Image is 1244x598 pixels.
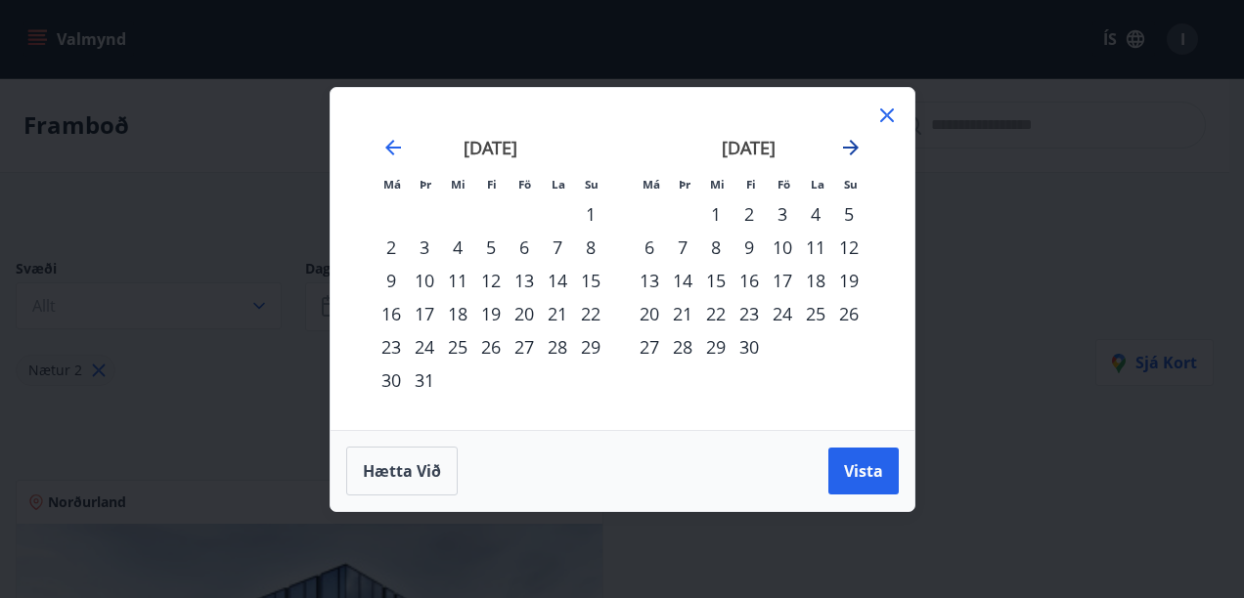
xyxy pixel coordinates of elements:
[474,297,508,330] div: 19
[474,264,508,297] td: Choose fimmtudagur, 12. mars 2026 as your check-in date. It’s available.
[574,264,607,297] div: 15
[375,330,408,363] div: 23
[699,231,733,264] div: 8
[541,264,574,297] td: Choose laugardagur, 14. mars 2026 as your check-in date. It’s available.
[408,264,441,297] td: Choose þriðjudagur, 10. mars 2026 as your check-in date. It’s available.
[699,197,733,231] td: Choose miðvikudagur, 1. apríl 2026 as your check-in date. It’s available.
[828,448,899,494] button: Vista
[733,197,766,231] div: 2
[508,330,541,363] div: 27
[441,264,474,297] td: Choose miðvikudagur, 11. mars 2026 as your check-in date. It’s available.
[474,231,508,264] div: 5
[633,264,666,297] div: 13
[766,264,799,297] td: Choose föstudagur, 17. apríl 2026 as your check-in date. It’s available.
[508,231,541,264] div: 6
[666,330,699,363] td: Choose þriðjudagur, 28. apríl 2026 as your check-in date. It’s available.
[699,264,733,297] td: Choose miðvikudagur, 15. apríl 2026 as your check-in date. It’s available.
[508,330,541,363] td: Choose föstudagur, 27. mars 2026 as your check-in date. It’s available.
[408,297,441,330] td: Choose þriðjudagur, 17. mars 2026 as your check-in date. It’s available.
[487,177,497,192] small: Fi
[383,177,401,192] small: Má
[766,297,799,330] td: Choose föstudagur, 24. apríl 2026 as your check-in date. It’s available.
[508,297,541,330] div: 20
[799,197,832,231] div: 4
[699,264,733,297] div: 15
[441,231,474,264] td: Choose miðvikudagur, 4. mars 2026 as your check-in date. It’s available.
[441,297,474,330] div: 18
[474,330,508,363] div: 26
[633,297,666,330] div: 20
[666,297,699,330] td: Choose þriðjudagur, 21. apríl 2026 as your check-in date. It’s available.
[733,264,766,297] td: Choose fimmtudagur, 16. apríl 2026 as your check-in date. It’s available.
[699,330,733,363] td: Choose miðvikudagur, 29. apríl 2026 as your check-in date. It’s available.
[666,231,699,264] div: 7
[541,231,574,264] td: Choose laugardagur, 7. mars 2026 as your check-in date. It’s available.
[574,264,607,297] td: Choose sunnudagur, 15. mars 2026 as your check-in date. It’s available.
[633,231,666,264] div: 6
[408,297,441,330] div: 17
[508,231,541,264] td: Choose föstudagur, 6. mars 2026 as your check-in date. It’s available.
[375,330,408,363] td: Choose mánudagur, 23. mars 2026 as your check-in date. It’s available.
[541,297,574,330] div: 21
[541,330,574,363] div: 28
[574,197,607,231] td: Choose sunnudagur, 1. mars 2026 as your check-in date. It’s available.
[844,177,858,192] small: Su
[363,460,441,482] span: Hætta við
[832,264,866,297] div: 19
[643,177,660,192] small: Má
[666,231,699,264] td: Choose þriðjudagur, 7. apríl 2026 as your check-in date. It’s available.
[799,231,832,264] td: Choose laugardagur, 11. apríl 2026 as your check-in date. It’s available.
[552,177,565,192] small: La
[633,297,666,330] td: Choose mánudagur, 20. apríl 2026 as your check-in date. It’s available.
[354,111,891,406] div: Calendar
[474,297,508,330] td: Choose fimmtudagur, 19. mars 2026 as your check-in date. It’s available.
[777,177,790,192] small: Fö
[574,330,607,363] div: 29
[733,197,766,231] td: Choose fimmtudagur, 2. apríl 2026 as your check-in date. It’s available.
[375,297,408,330] div: 16
[699,330,733,363] div: 29
[799,197,832,231] td: Choose laugardagur, 4. apríl 2026 as your check-in date. It’s available.
[375,264,408,297] div: 9
[733,297,766,330] td: Choose fimmtudagur, 23. apríl 2026 as your check-in date. It’s available.
[832,231,866,264] div: 12
[839,136,863,159] div: Move forward to switch to the next month.
[541,231,574,264] div: 7
[574,231,607,264] td: Choose sunnudagur, 8. mars 2026 as your check-in date. It’s available.
[844,460,883,482] span: Vista
[441,330,474,363] div: 25
[451,177,466,192] small: Mi
[832,297,866,330] td: Choose sunnudagur, 26. apríl 2026 as your check-in date. It’s available.
[633,330,666,363] td: Choose mánudagur, 27. apríl 2026 as your check-in date. It’s available.
[633,330,666,363] div: 27
[441,297,474,330] td: Choose miðvikudagur, 18. mars 2026 as your check-in date. It’s available.
[666,264,699,297] div: 14
[508,297,541,330] td: Choose föstudagur, 20. mars 2026 as your check-in date. It’s available.
[346,447,458,495] button: Hætta við
[799,297,832,330] div: 25
[832,297,866,330] div: 26
[375,363,408,397] td: Choose mánudagur, 30. mars 2026 as your check-in date. It’s available.
[508,264,541,297] div: 13
[766,197,799,231] div: 3
[633,231,666,264] td: Choose mánudagur, 6. apríl 2026 as your check-in date. It’s available.
[666,264,699,297] td: Choose þriðjudagur, 14. apríl 2026 as your check-in date. It’s available.
[722,136,776,159] strong: [DATE]
[811,177,824,192] small: La
[799,264,832,297] td: Choose laugardagur, 18. apríl 2026 as your check-in date. It’s available.
[666,330,699,363] div: 28
[799,264,832,297] div: 18
[441,330,474,363] td: Choose miðvikudagur, 25. mars 2026 as your check-in date. It’s available.
[474,330,508,363] td: Choose fimmtudagur, 26. mars 2026 as your check-in date. It’s available.
[441,231,474,264] div: 4
[574,297,607,330] td: Choose sunnudagur, 22. mars 2026 as your check-in date. It’s available.
[766,231,799,264] td: Choose föstudagur, 10. apríl 2026 as your check-in date. It’s available.
[733,264,766,297] div: 16
[574,231,607,264] div: 8
[832,264,866,297] td: Choose sunnudagur, 19. apríl 2026 as your check-in date. It’s available.
[733,330,766,363] td: Choose fimmtudagur, 30. apríl 2026 as your check-in date. It’s available.
[464,136,517,159] strong: [DATE]
[699,297,733,330] td: Choose miðvikudagur, 22. apríl 2026 as your check-in date. It’s available.
[733,297,766,330] div: 23
[666,297,699,330] div: 21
